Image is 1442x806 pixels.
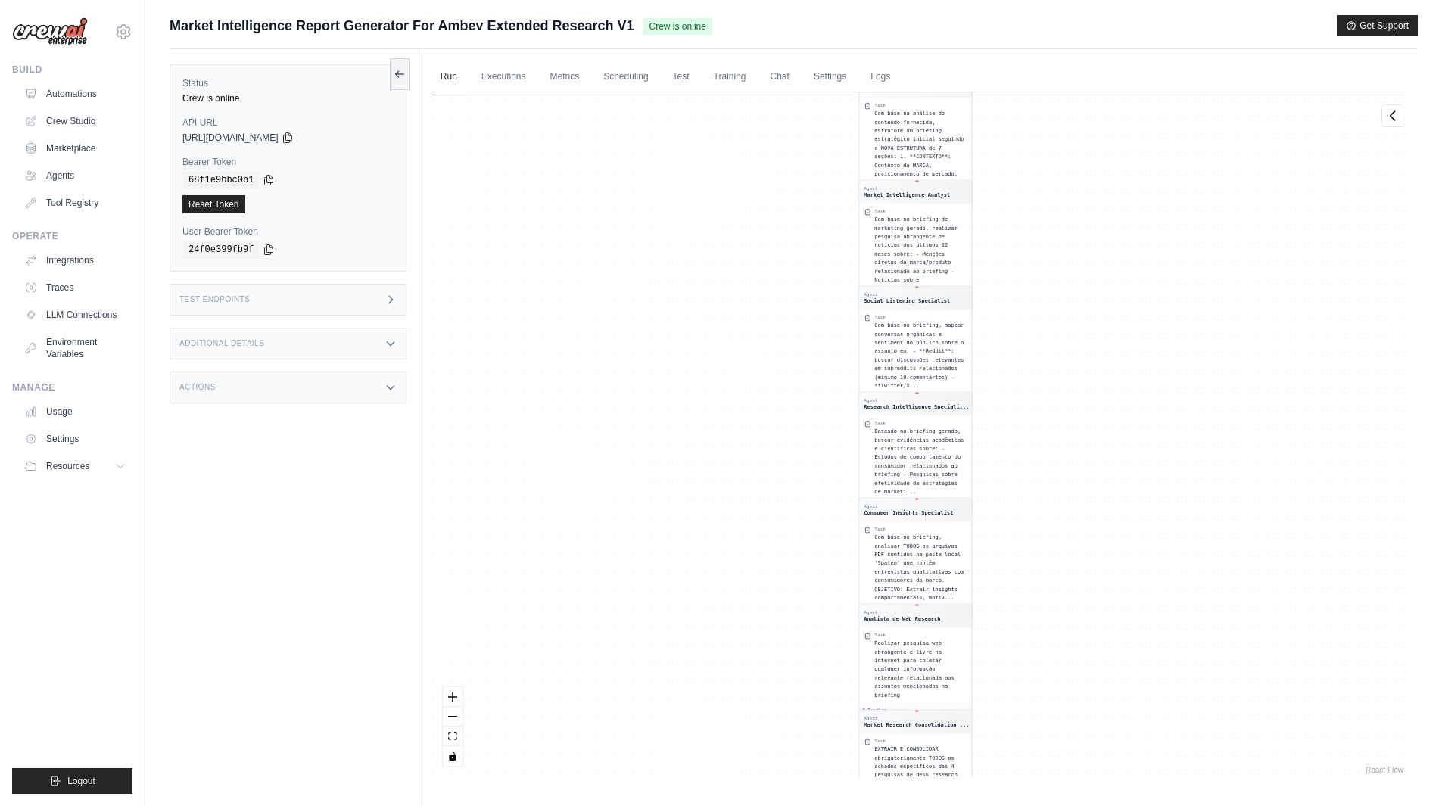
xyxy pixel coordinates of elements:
div: AgentSocial Listening SpecialistTaskCom base no briefing, mapear conversas orgânicas e sentiment ... [858,286,972,408]
a: Metrics [541,61,589,93]
button: toggle interactivity [443,746,462,766]
div: Consumer Insights Specialist [864,509,953,517]
span: Crew is online [643,18,712,35]
code: 68f1e9bbc0b1 [182,171,260,189]
a: Integrations [18,248,132,272]
a: LLM Connections [18,303,132,327]
code: 24f0e399fb9f [182,241,260,259]
a: Marketplace [18,136,132,160]
div: React Flow controls [443,687,462,766]
div: Task [874,526,885,532]
a: Environment Variables [18,330,132,366]
div: Agent [864,397,969,403]
div: Agent [864,609,940,615]
img: Logo [12,17,88,46]
div: AgentConsumer Insights SpecialistTaskCom base no briefing, analisar TODOS os arquivos PDF contido... [858,498,972,620]
div: Market Research Consolidation Specialist [864,721,969,729]
div: Marketing Briefing SpecialistTaskCom base na análise do conteúdo fornecida, estruture um briefing... [858,74,972,204]
div: Marketing Briefing Specialist [864,86,956,93]
iframe: Chat Widget [1366,733,1442,806]
div: AgentResearch Intelligence Speciali...TaskBaseado no briefing gerado, buscar evidências acadêmica... [858,392,972,514]
a: Training [705,61,755,93]
a: Scheduling [594,61,657,93]
label: User Bearer Token [182,226,394,238]
div: Task [874,632,885,638]
button: Get Support [1337,15,1418,36]
a: Settings [18,427,132,451]
div: Research Intelligence Specialist [864,403,969,411]
a: Settings [805,61,855,93]
div: Agent [864,503,953,509]
div: Market Intelligence Analyst [864,191,950,199]
span: Com base no briefing de marketing gerado, realizar pesquisa abrangente de notícias dos últimos 12... [874,216,958,291]
span: Baseado no briefing gerado, buscar evidências acadêmicas e científicas sobre: - Estudos de compor... [874,428,964,495]
button: zoom in [443,687,462,707]
div: Com base no briefing, mapear conversas orgânicas e sentiment do público sobre o assunto em: - **R... [874,321,967,390]
span: [URL][DOMAIN_NAME] [182,132,279,144]
h3: Test Endpoints [179,295,251,304]
a: Traces [18,275,132,300]
div: Realizar pesquisa web abrangente e livre na internet para coletar qualquer informação relevante r... [874,639,967,699]
div: Agent [864,185,950,191]
h3: Actions [179,383,216,392]
div: Task [874,420,885,426]
div: Task [874,208,885,214]
label: Bearer Token [182,156,394,168]
div: Com base na análise do conteúdo fornecida, estruture um briefing estratégico inicial seguindo a N... [874,109,967,186]
a: Chat [761,61,799,93]
a: Automations [18,82,132,106]
div: Task [874,102,885,108]
span: Realizar pesquisa web abrangente e livre na internet para coletar qualquer informação relevante r... [874,640,954,698]
div: AgentMarket Intelligence AnalystTaskCom base no briefing de marketing gerado, realizar pesquisa a... [858,180,972,310]
div: Agent [864,291,950,297]
a: Reset Token [182,195,245,213]
div: Crew is online [182,92,394,104]
span: Logout [67,775,95,787]
div: Com base no briefing, analisar TODOS os arquivos PDF contidos na pasta local 'Spaten' que contêm ... [874,533,967,602]
div: Agent [864,715,969,721]
div: Build [12,64,132,76]
span: Com base no briefing, analisar TODOS os arquivos PDF contidos na pasta local 'Spaten' que contêm ... [874,534,964,601]
span: Resources [46,460,89,472]
div: Operate [12,230,132,242]
a: Run [431,61,466,93]
button: fit view [443,727,462,746]
span: Market Intelligence Report Generator For Ambev Extended Research V1 [170,15,634,36]
span: Pending [867,707,886,713]
label: Status [182,77,394,89]
a: React Flow attribution [1366,766,1403,774]
a: Test [664,61,699,93]
a: Executions [472,61,535,93]
span: Com base no briefing, mapear conversas orgânicas e sentiment do público sobre o assunto em: - **R... [874,322,964,389]
button: Resources [18,454,132,478]
label: API URL [182,117,394,129]
a: Crew Studio [18,109,132,133]
div: Task [874,738,885,744]
button: Logout [12,768,132,794]
div: Task [874,314,885,320]
div: Baseado no briefing gerado, buscar evidências acadêmicas e científicas sobre: - Estudos de compor... [874,427,967,496]
a: Agents [18,163,132,188]
div: Com base no briefing de marketing gerado, realizar pesquisa abrangente de notícias dos últimos 12... [874,215,967,292]
div: - [966,707,969,713]
span: Com base na análise do conteúdo fornecida, estruture um briefing estratégico inicial seguindo a N... [874,110,964,185]
div: Social Listening Specialist [864,297,950,305]
button: zoom out [443,707,462,727]
a: Logs [861,61,899,93]
h3: Additional Details [179,339,264,348]
div: Widget de chat [1366,733,1442,806]
div: Manage [12,381,132,394]
div: AgentAnalista de Web ResearchTaskRealizar pesquisa web abrangente e livre na internet para coleta... [858,604,972,717]
a: Usage [18,400,132,424]
a: Tool Registry [18,191,132,215]
div: Analista de Web Research [864,615,940,623]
